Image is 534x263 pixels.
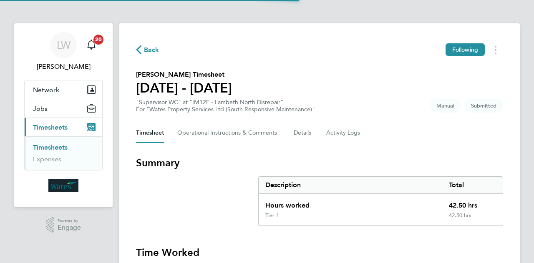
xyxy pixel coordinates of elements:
button: Timesheet [136,123,164,143]
button: Back [136,45,159,55]
a: Powered byEngage [46,217,81,233]
img: wates-logo-retina.png [48,179,78,192]
a: Expenses [33,155,61,163]
span: Following [452,46,478,53]
h3: Summary [136,156,503,170]
div: Description [259,177,442,193]
a: LW[PERSON_NAME] [24,32,103,72]
span: Timesheets [33,123,68,131]
span: 20 [93,35,103,45]
div: 42.50 hrs [442,212,503,225]
div: Summary [258,176,503,226]
div: 42.50 hrs [442,194,503,212]
button: Timesheets [25,118,102,136]
span: Lauren Wood [24,62,103,72]
button: Following [446,43,485,56]
span: Powered by [58,217,81,224]
button: Network [25,80,102,99]
h3: Time Worked [136,246,503,259]
button: Operational Instructions & Comments [177,123,280,143]
span: Engage [58,224,81,231]
span: Network [33,86,59,94]
h1: [DATE] - [DATE] [136,80,232,96]
span: Jobs [33,105,48,113]
a: Timesheets [33,143,68,151]
button: Activity Logs [326,123,361,143]
h2: [PERSON_NAME] Timesheet [136,70,232,80]
div: For "Wates Property Services Ltd (South Responsive Maintenance)" [136,106,315,113]
div: "Supervisor WC" at "IM12F - Lambeth North Disrepair" [136,99,315,113]
div: Total [442,177,503,193]
span: This timesheet was manually created. [430,99,461,113]
span: This timesheet is Submitted. [464,99,503,113]
div: Timesheets [25,136,102,170]
span: Back [144,45,159,55]
div: Tier 1 [265,212,279,219]
a: 20 [83,32,100,58]
button: Jobs [25,99,102,118]
button: Details [294,123,313,143]
a: Go to home page [24,179,103,192]
button: Timesheets Menu [488,43,503,56]
nav: Main navigation [14,23,113,207]
span: LW [57,40,71,50]
div: Hours worked [259,194,442,212]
